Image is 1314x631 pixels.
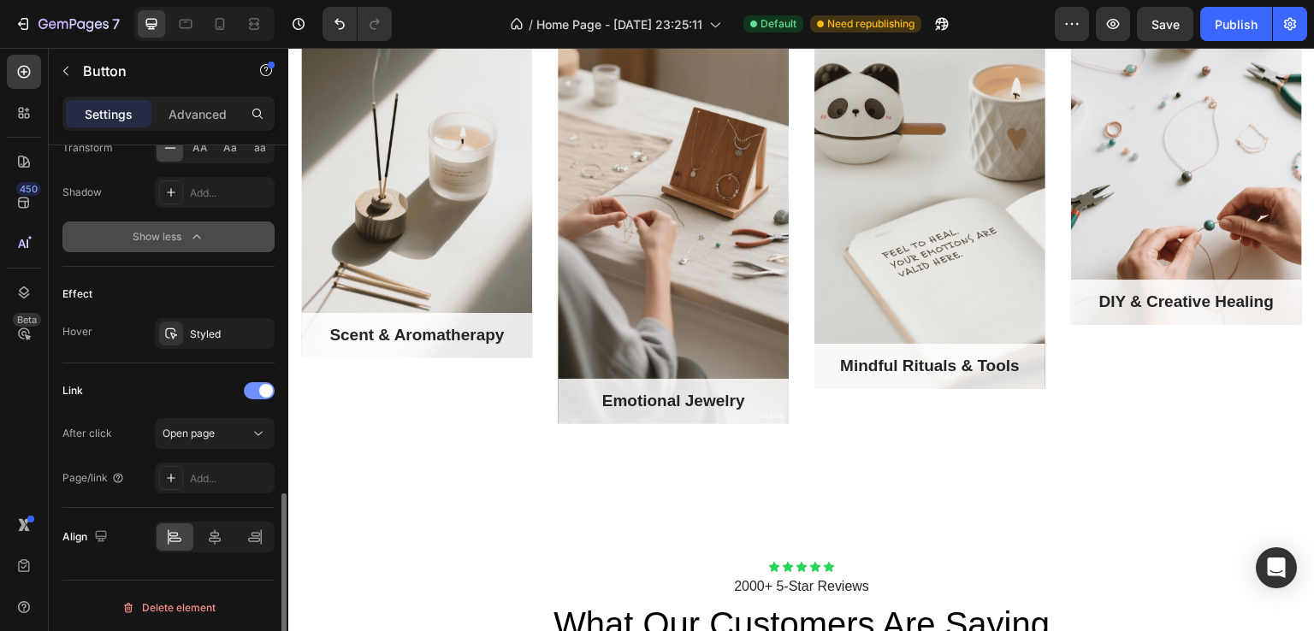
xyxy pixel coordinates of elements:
div: Open Intercom Messenger [1256,547,1297,588]
iframe: Design area [288,48,1314,631]
div: Effect [62,286,92,302]
span: Need republishing [827,16,914,32]
div: Link [62,383,83,398]
span: Open page [163,427,215,439]
div: 450 [16,182,41,196]
div: Shadow [62,185,102,200]
div: Page/link [62,470,125,486]
div: Publish [1215,15,1258,33]
div: Transform [62,140,113,156]
p: Button [83,61,228,81]
button: Save [1137,7,1193,41]
div: Undo/Redo [323,7,392,41]
p: 2000+ 5-Star Reviews [2,530,1025,548]
button: 7 [7,7,127,41]
p: Scent & Aromatherapy [15,277,242,298]
span: Home Page - [DATE] 23:25:11 [536,15,702,33]
div: Add... [190,471,270,487]
button: Open page [155,418,275,449]
span: Aa [223,140,237,156]
button: Publish [1200,7,1272,41]
div: Delete element [121,598,216,618]
span: AA [192,140,208,156]
span: / [529,15,533,33]
div: Beta [13,313,41,327]
div: Hover [62,324,92,339]
p: DIY & Creative Healing [784,244,1012,265]
span: Default [761,16,796,32]
p: 7 [112,14,120,34]
p: Settings [85,105,133,123]
p: Mindful Rituals & Tools [528,308,755,329]
p: Advanced [169,105,227,123]
button: Show less [62,221,275,252]
div: Show less [133,228,205,245]
div: Add... [190,186,270,201]
button: Delete element [62,594,275,622]
span: aa [254,140,266,156]
div: Align [62,526,111,549]
span: Save [1151,17,1180,32]
div: Styled [190,327,270,342]
div: After click [62,426,112,441]
p: Emotional Jewelry [271,343,499,364]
